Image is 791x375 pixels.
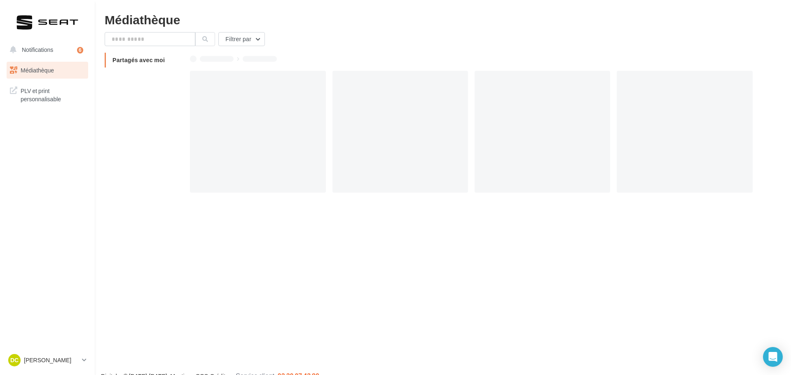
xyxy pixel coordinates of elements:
div: Médiathèque [105,13,781,26]
button: Notifications 6 [5,41,87,58]
a: DC [PERSON_NAME] [7,352,88,368]
a: Médiathèque [5,62,90,79]
span: Notifications [22,46,53,53]
span: Partagés avec moi [112,56,165,63]
a: PLV et print personnalisable [5,82,90,106]
button: Filtrer par [218,32,265,46]
span: PLV et print personnalisable [21,85,85,103]
span: Médiathèque [21,67,54,74]
span: DC [10,356,19,364]
div: Open Intercom Messenger [763,347,783,367]
div: 6 [77,47,83,54]
p: [PERSON_NAME] [24,356,79,364]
